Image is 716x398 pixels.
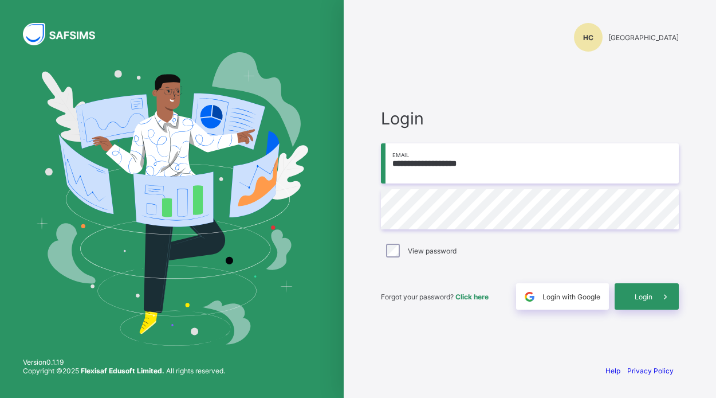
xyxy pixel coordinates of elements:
[635,292,652,301] span: Login
[608,33,679,42] span: [GEOGRAPHIC_DATA]
[583,33,593,42] span: HC
[605,366,620,375] a: Help
[23,358,225,366] span: Version 0.1.19
[23,23,109,45] img: SAFSIMS Logo
[455,292,489,301] a: Click here
[36,52,308,346] img: Hero Image
[23,366,225,375] span: Copyright © 2025 All rights reserved.
[81,366,164,375] strong: Flexisaf Edusoft Limited.
[381,292,489,301] span: Forgot your password?
[381,108,679,128] span: Login
[627,366,674,375] a: Privacy Policy
[523,290,536,303] img: google.396cfc9801f0270233282035f929180a.svg
[408,247,457,255] label: View password
[542,292,600,301] span: Login with Google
